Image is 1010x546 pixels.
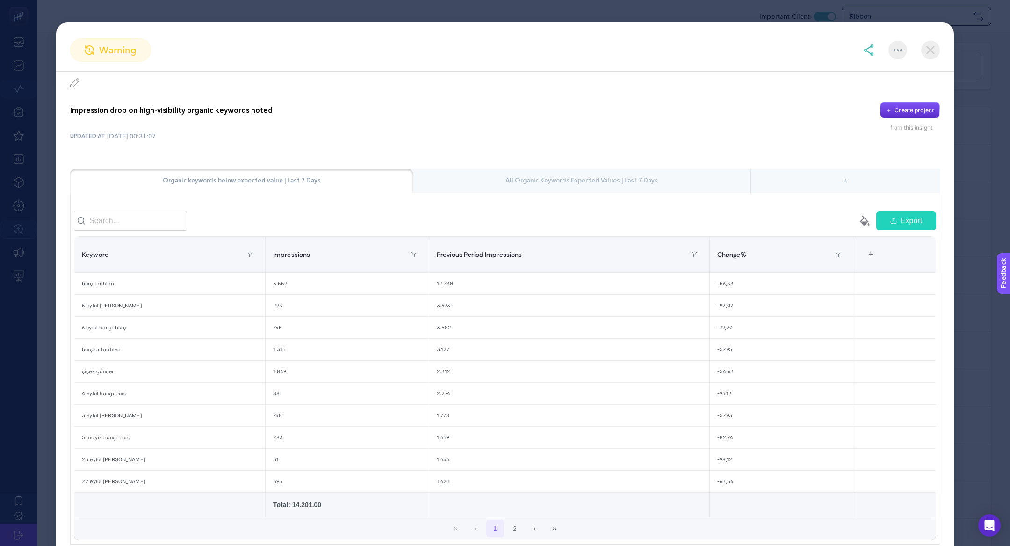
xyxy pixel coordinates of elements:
div: -92,07 [710,295,853,316]
div: 12.730 [429,273,709,294]
div: 2.274 [429,383,709,404]
div: 1.778 [429,405,709,426]
div: 23 eylül [PERSON_NAME] [74,449,265,470]
div: Total: 14.201.00 [273,500,421,510]
div: -57,93 [710,405,853,426]
div: 6 eylül hangi burç [74,317,265,338]
div: Organic keywords below expected value | Last 7 Days [70,169,413,193]
div: 595 [266,471,429,492]
button: 2 [506,520,524,538]
div: 3 eylül [PERSON_NAME] [74,405,265,426]
div: -98,12 [710,449,853,470]
div: 5 mayıs hangi burç [74,427,265,448]
div: 1.049 [266,361,429,382]
div: burçlar tarihleri [74,339,265,360]
div: 31 [266,449,429,470]
span: Change% [717,251,746,258]
div: 748 [266,405,429,426]
div: 3.127 [429,339,709,360]
button: 1 [486,520,504,538]
div: Create project [895,107,934,114]
div: from this insight [890,124,940,131]
div: 4 items selected [861,244,868,265]
button: Last Page [546,520,563,538]
div: -54,63 [710,361,853,382]
div: -82,94 [710,427,853,448]
time: [DATE] 00:31:07 [107,131,156,141]
div: 5 eylül [PERSON_NAME] [74,295,265,316]
div: -96,13 [710,383,853,404]
div: 745 [266,317,429,338]
div: 1.659 [429,427,709,448]
input: Search... [74,211,187,231]
img: More options [894,49,902,51]
div: All Organic Keywords Expected Values | Last 7 Days [413,169,750,193]
div: -63,34 [710,471,853,492]
div: 5.559 [266,273,429,294]
div: 88 [266,383,429,404]
div: 1.315 [266,339,429,360]
div: 3.693 [429,295,709,316]
span: Previous Period Impressions [437,251,522,258]
span: Export [901,215,922,226]
span: Impressions [273,251,310,258]
div: 293 [266,295,429,316]
span: Feedback [6,3,36,10]
p: Impression drop on high-visibility organic keywords noted [70,105,273,116]
div: 1.646 [429,449,709,470]
button: Export [876,211,936,230]
div: -57,95 [710,339,853,360]
div: -56,33 [710,273,853,294]
button: Next Page [526,520,544,538]
div: 2.312 [429,361,709,382]
button: Create project [880,102,940,118]
div: çiçek gönder [74,361,265,382]
div: + [751,169,940,193]
span: warning [99,43,137,57]
img: share [863,44,874,56]
div: 283 [266,427,429,448]
div: + [862,244,880,265]
span: Keyword [82,251,109,258]
span: UPDATED AT [70,132,105,140]
div: burç tarihleri [74,273,265,294]
img: warning [85,45,94,55]
div: 1.623 [429,471,709,492]
div: 4 eylül hangi burç [74,383,265,404]
div: Open Intercom Messenger [978,514,1001,537]
div: -79,20 [710,317,853,338]
div: 3.582 [429,317,709,338]
div: 22 eylül [PERSON_NAME] [74,471,265,492]
img: edit insight [70,78,79,87]
img: close-dialog [921,41,940,59]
